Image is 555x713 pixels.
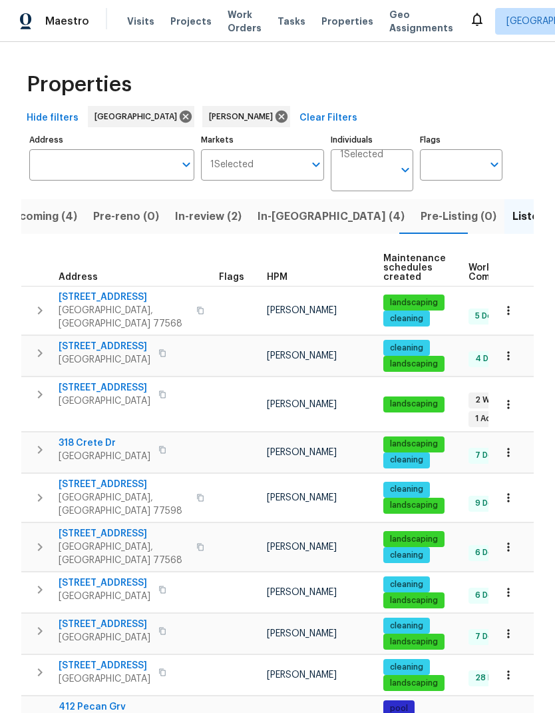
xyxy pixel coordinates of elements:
[421,207,496,226] span: Pre-Listing (0)
[470,450,508,461] span: 7 Done
[59,672,150,686] span: [GEOGRAPHIC_DATA]
[5,207,77,226] span: Upcoming (4)
[385,534,443,545] span: landscaping
[27,78,132,91] span: Properties
[209,110,278,123] span: [PERSON_NAME]
[59,304,188,331] span: [GEOGRAPHIC_DATA], [GEOGRAPHIC_DATA] 77568
[59,273,98,282] span: Address
[385,313,429,325] span: cleaning
[267,542,337,552] span: [PERSON_NAME]
[267,588,337,597] span: [PERSON_NAME]
[470,413,526,424] span: 1 Accepted
[59,340,150,353] span: [STREET_ADDRESS]
[267,629,337,638] span: [PERSON_NAME]
[45,15,89,28] span: Maestro
[267,351,337,360] span: [PERSON_NAME]
[267,400,337,409] span: [PERSON_NAME]
[175,207,242,226] span: In-review (2)
[385,620,429,632] span: cleaning
[385,484,429,495] span: cleaning
[94,110,182,123] span: [GEOGRAPHIC_DATA]
[219,273,244,282] span: Flags
[59,394,150,408] span: [GEOGRAPHIC_DATA]
[88,106,194,127] div: [GEOGRAPHIC_DATA]
[127,15,154,28] span: Visits
[383,254,446,282] span: Maintenance schedules created
[470,498,508,509] span: 9 Done
[307,155,325,174] button: Open
[202,106,290,127] div: [PERSON_NAME]
[27,110,79,127] span: Hide filters
[470,311,508,322] span: 5 Done
[396,161,415,179] button: Open
[385,662,429,673] span: cleaning
[21,106,84,131] button: Hide filters
[93,207,159,226] span: Pre-reno (0)
[258,207,405,226] span: In-[GEOGRAPHIC_DATA] (4)
[385,438,443,450] span: landscaping
[385,636,443,648] span: landscaping
[385,343,429,354] span: cleaning
[267,306,337,315] span: [PERSON_NAME]
[228,8,262,35] span: Work Orders
[59,631,150,644] span: [GEOGRAPHIC_DATA]
[385,358,443,370] span: landscaping
[385,454,429,466] span: cleaning
[340,149,383,161] span: 1 Selected
[470,590,508,601] span: 6 Done
[385,595,443,606] span: landscaping
[470,672,514,684] span: 28 Done
[389,8,453,35] span: Geo Assignments
[420,136,502,144] label: Flags
[59,353,150,366] span: [GEOGRAPHIC_DATA]
[321,15,373,28] span: Properties
[59,527,188,540] span: [STREET_ADDRESS]
[59,659,150,672] span: [STREET_ADDRESS]
[59,450,150,463] span: [GEOGRAPHIC_DATA]
[170,15,212,28] span: Projects
[177,155,196,174] button: Open
[267,493,337,502] span: [PERSON_NAME]
[294,106,363,131] button: Clear Filters
[59,381,150,394] span: [STREET_ADDRESS]
[468,263,552,282] span: Work Order Completion
[59,291,188,304] span: [STREET_ADDRESS]
[59,590,150,603] span: [GEOGRAPHIC_DATA]
[29,136,194,144] label: Address
[470,353,509,364] span: 4 Done
[59,478,188,491] span: [STREET_ADDRESS]
[267,448,337,457] span: [PERSON_NAME]
[331,136,413,144] label: Individuals
[385,678,443,689] span: landscaping
[267,273,287,282] span: HPM
[470,631,508,642] span: 7 Done
[267,670,337,680] span: [PERSON_NAME]
[485,155,504,174] button: Open
[59,491,188,518] span: [GEOGRAPHIC_DATA], [GEOGRAPHIC_DATA] 77598
[385,579,429,590] span: cleaning
[59,436,150,450] span: 318 Crete Dr
[59,540,188,567] span: [GEOGRAPHIC_DATA], [GEOGRAPHIC_DATA] 77568
[201,136,325,144] label: Markets
[385,398,443,410] span: landscaping
[299,110,357,127] span: Clear Filters
[470,547,508,558] span: 6 Done
[59,618,150,631] span: [STREET_ADDRESS]
[470,394,502,406] span: 2 WIP
[59,576,150,590] span: [STREET_ADDRESS]
[385,297,443,309] span: landscaping
[277,17,305,26] span: Tasks
[385,500,443,511] span: landscaping
[385,550,429,561] span: cleaning
[210,159,254,171] span: 1 Selected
